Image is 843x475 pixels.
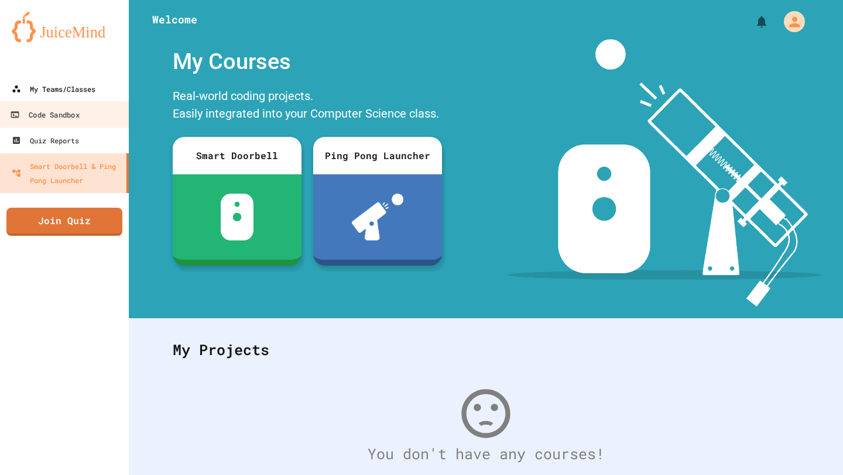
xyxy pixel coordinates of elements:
img: ppl-with-ball.png [352,194,404,240]
a: Join Quiz [6,208,122,236]
div: Quiz Reports [12,133,79,147]
img: banner-image-my-projects.png [508,39,821,307]
div: Smart Doorbell [173,137,301,174]
div: Ping Pong Launcher [313,137,442,174]
div: You don't have any courses! [161,443,811,465]
div: Real-world coding projects. Easily integrated into your Computer Science class. [167,84,448,128]
div: Smart Doorbell & Ping Pong Launcher [12,159,122,187]
div: Code Sandbox [10,108,79,122]
div: My Notifications [733,12,772,32]
div: My Courses [167,39,448,84]
div: My Teams/Classes [12,82,95,96]
div: My Account [772,8,808,35]
img: sdb-white.svg [221,194,254,240]
img: logo-orange.svg [12,12,117,42]
div: My Projects [161,327,811,373]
